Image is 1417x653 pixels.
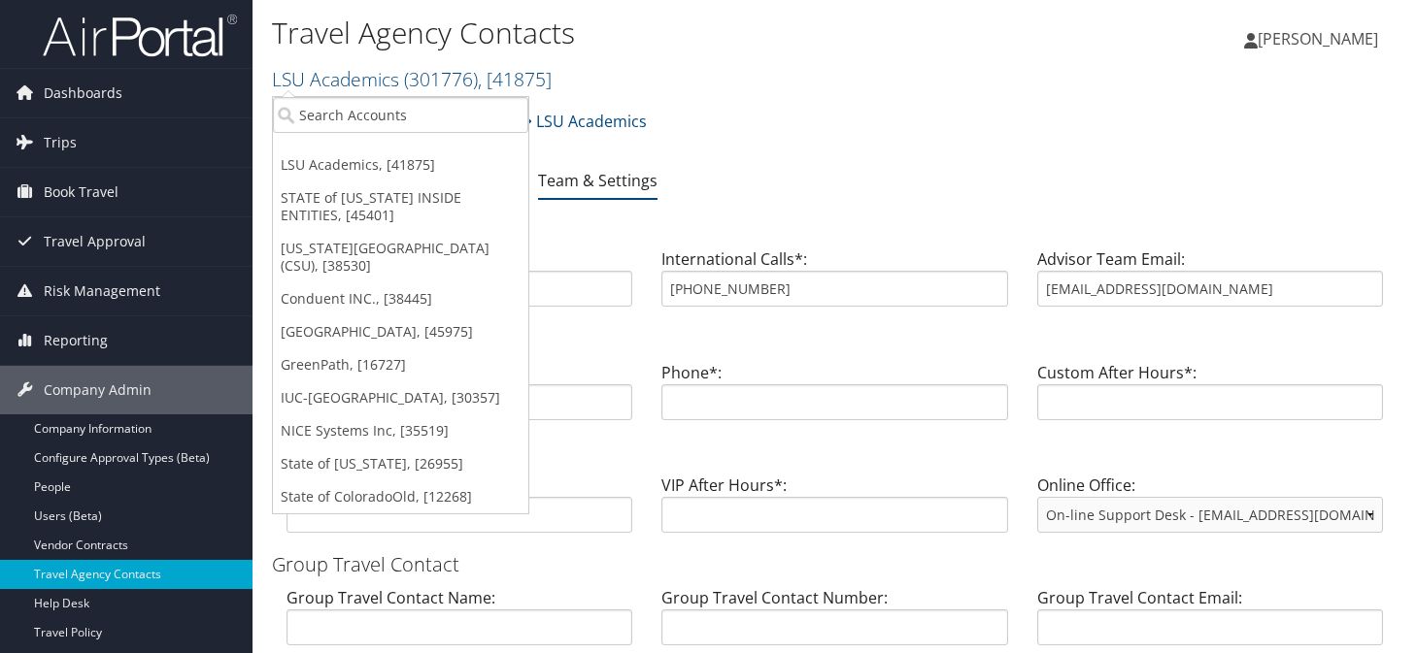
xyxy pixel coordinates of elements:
[1244,10,1398,68] a: [PERSON_NAME]
[273,282,528,315] a: Conduent INC., [38445]
[273,348,528,381] a: GreenPath, [16727]
[272,326,1398,353] h3: Custom Contact
[44,168,118,216] span: Book Travel
[43,13,237,58] img: airportal-logo.png
[273,414,528,447] a: NICE Systems Inc, [35519]
[273,480,528,513] a: State of ColoradoOld, [12268]
[273,315,528,348] a: [GEOGRAPHIC_DATA], [45975]
[1023,473,1398,548] div: Online Office:
[272,551,1398,578] h3: Group Travel Contact
[478,66,552,92] span: , [ 41875 ]
[1023,247,1398,322] div: Advisor Team Email:
[523,102,647,141] a: LSU Academics
[273,232,528,282] a: [US_STATE][GEOGRAPHIC_DATA] (CSU), [38530]
[273,181,528,232] a: STATE of [US_STATE] INSIDE ENTITIES, [45401]
[538,170,658,191] a: Team & Settings
[44,267,160,315] span: Risk Management
[44,316,108,365] span: Reporting
[647,247,1022,322] div: International Calls*:
[273,97,528,133] input: Search Accounts
[44,217,146,266] span: Travel Approval
[1023,361,1398,436] div: Custom After Hours*:
[44,366,152,414] span: Company Admin
[272,66,552,92] a: LSU Academics
[273,148,528,181] a: LSU Academics, [41875]
[273,447,528,480] a: State of [US_STATE], [26955]
[44,69,122,117] span: Dashboards
[404,66,478,92] span: ( 301776 )
[272,13,1023,53] h1: Travel Agency Contacts
[44,118,77,167] span: Trips
[272,212,1398,240] h3: Advisor Team
[1258,28,1378,49] span: [PERSON_NAME]
[647,473,1022,548] div: VIP After Hours*:
[647,361,1022,436] div: Phone*:
[272,439,1398,466] h3: VIP
[273,381,528,414] a: IUC-[GEOGRAPHIC_DATA], [30357]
